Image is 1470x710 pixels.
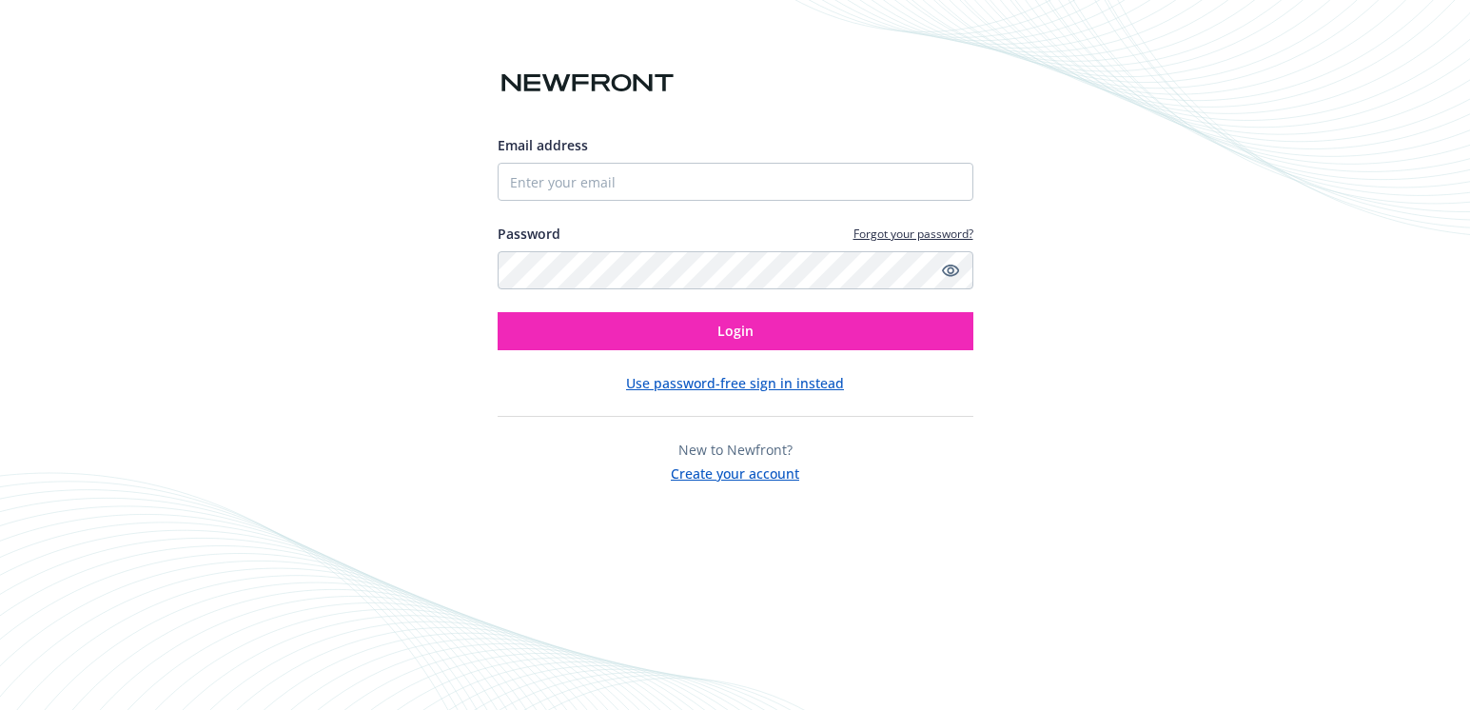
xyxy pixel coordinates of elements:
span: New to Newfront? [678,441,793,459]
img: Newfront logo [498,67,677,100]
input: Enter your password [498,251,973,289]
button: Use password-free sign in instead [626,373,844,393]
label: Password [498,224,560,244]
input: Enter your email [498,163,973,201]
a: Show password [939,259,962,282]
button: Create your account [671,460,799,483]
span: Login [717,322,754,340]
button: Login [498,312,973,350]
a: Forgot your password? [853,226,973,242]
span: Email address [498,136,588,154]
